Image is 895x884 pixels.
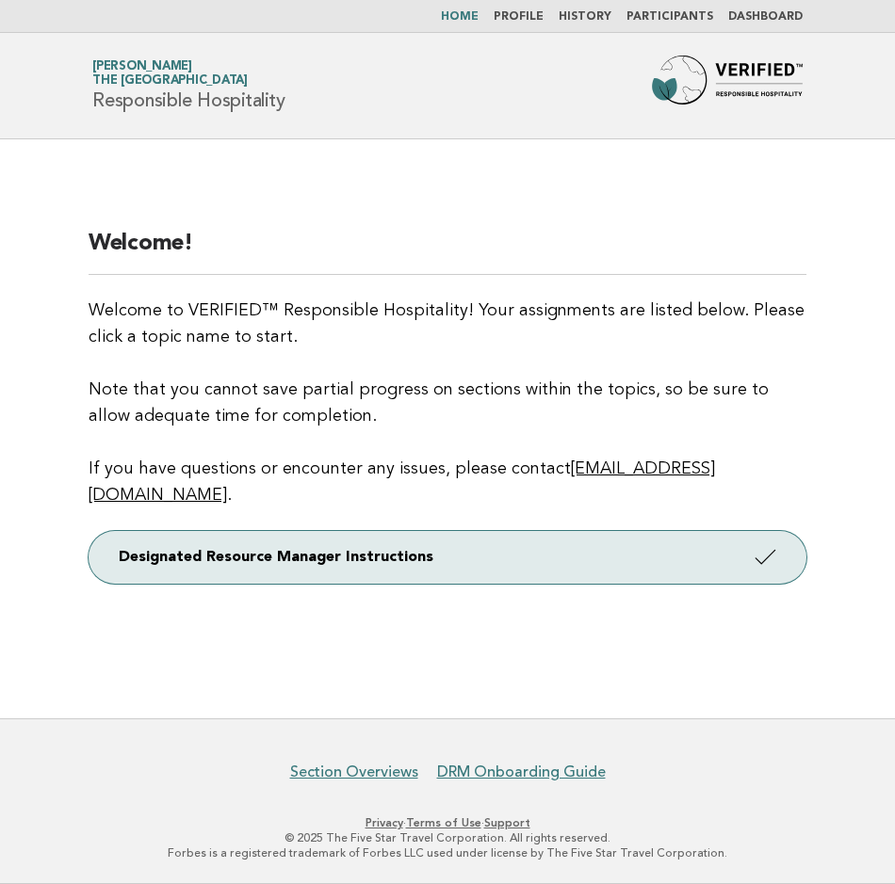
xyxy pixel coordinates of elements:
[89,229,806,275] h2: Welcome!
[92,61,285,110] h1: Responsible Hospitality
[728,11,803,23] a: Dashboard
[89,297,806,508] p: Welcome to VERIFIED™ Responsible Hospitality! Your assignments are listed below. Please click a t...
[92,60,248,87] a: [PERSON_NAME]The [GEOGRAPHIC_DATA]
[494,11,544,23] a: Profile
[626,11,713,23] a: Participants
[26,845,869,860] p: Forbes is a registered trademark of Forbes LLC used under license by The Five Star Travel Corpora...
[92,75,248,88] span: The [GEOGRAPHIC_DATA]
[26,815,869,830] p: · ·
[559,11,611,23] a: History
[406,816,481,829] a: Terms of Use
[366,816,403,829] a: Privacy
[290,763,418,781] a: Section Overviews
[484,816,530,829] a: Support
[26,830,869,845] p: © 2025 The Five Star Travel Corporation. All rights reserved.
[437,763,606,781] a: DRM Onboarding Guide
[89,531,806,584] a: Designated Resource Manager Instructions
[652,56,803,116] img: Forbes Travel Guide
[441,11,479,23] a: Home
